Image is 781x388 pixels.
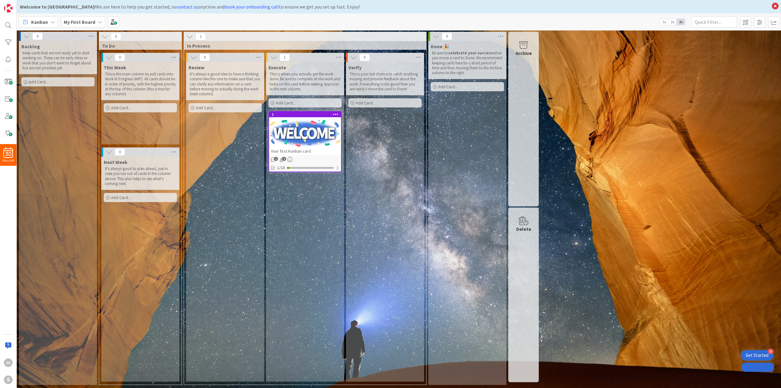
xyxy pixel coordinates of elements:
span: Add Card... [111,195,131,200]
span: 1 [282,157,286,161]
div: Get Started [746,352,768,358]
p: Be sure to when you move a card to Done. We recommend keeping cards here for s short period of ti... [432,51,503,75]
span: 30 [5,152,11,156]
span: Add Card... [29,79,48,85]
div: Open Get Started checklist, remaining modules: 4 [741,350,773,361]
span: 1 [279,54,290,61]
span: 0 [359,54,370,61]
div: 1Your first Kanban card [269,112,341,155]
p: This is where you actually get the work done. Be sure to complete all the work and tasks on this ... [270,72,340,92]
a: book your onboarding call [224,4,279,10]
div: Delete [516,225,531,233]
span: To Do [102,43,174,49]
p: It's always good to plan ahead, just in case you run out of cards in the column above. This also ... [105,166,176,186]
span: This Week [104,64,126,71]
b: Welcome to [GEOGRAPHIC_DATA]! [20,4,96,10]
span: Backlog [21,43,40,49]
p: This is the main column to pull cards into Work In Progress (WIP). All cards should be in order o... [105,72,176,96]
span: 3x [677,19,685,25]
span: Add Card... [356,100,375,106]
p: It's always a good idea to have a thinking column like this one to make sure that you can clarify... [190,72,261,96]
span: Done 🎉 [431,43,449,49]
span: 1/18 [277,165,285,171]
span: 0 [115,54,125,61]
p: This is your last chance to catch anything missing and provide feedback about the work. If everyt... [350,72,420,92]
span: 0 [200,54,210,61]
span: Execute [268,64,286,71]
div: Your first Kanban card [269,147,341,155]
span: Add Card... [276,100,295,106]
span: 2x [668,19,677,25]
span: Verify [348,64,362,71]
span: Add Card... [111,105,131,111]
span: 1x [660,19,668,25]
span: Add Card... [196,105,215,111]
span: 1 [196,33,206,40]
div: 4 [768,349,773,354]
p: Keep cards that are not ready yet to start working on. These can be early ideas or work that you ... [23,51,93,71]
span: Kanban [31,18,48,26]
span: Add Card... [438,84,458,89]
strong: celebrate your success [448,50,493,56]
a: 1Your first Kanban card1/18 [268,111,342,172]
a: contact us [176,4,198,10]
span: Next Week [104,159,128,165]
div: S [4,375,13,384]
b: My First Board [64,19,95,25]
div: 1 [272,112,341,117]
div: 1 [269,112,341,117]
span: 0 [115,148,125,156]
span: 0 [111,33,121,40]
img: Visit kanbanzone.com [4,4,13,13]
span: Review [189,64,204,71]
span: 0 [32,33,43,40]
span: 1 [274,157,278,161]
div: We are here to help you get started, so anytime and to ensure we get you set up fast. Enjoy! [20,3,769,10]
div: Archive [516,49,532,57]
span: 0 [442,33,452,40]
span: In Process [187,43,419,49]
input: Quick Filter... [691,16,737,27]
div: CC [4,358,13,367]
